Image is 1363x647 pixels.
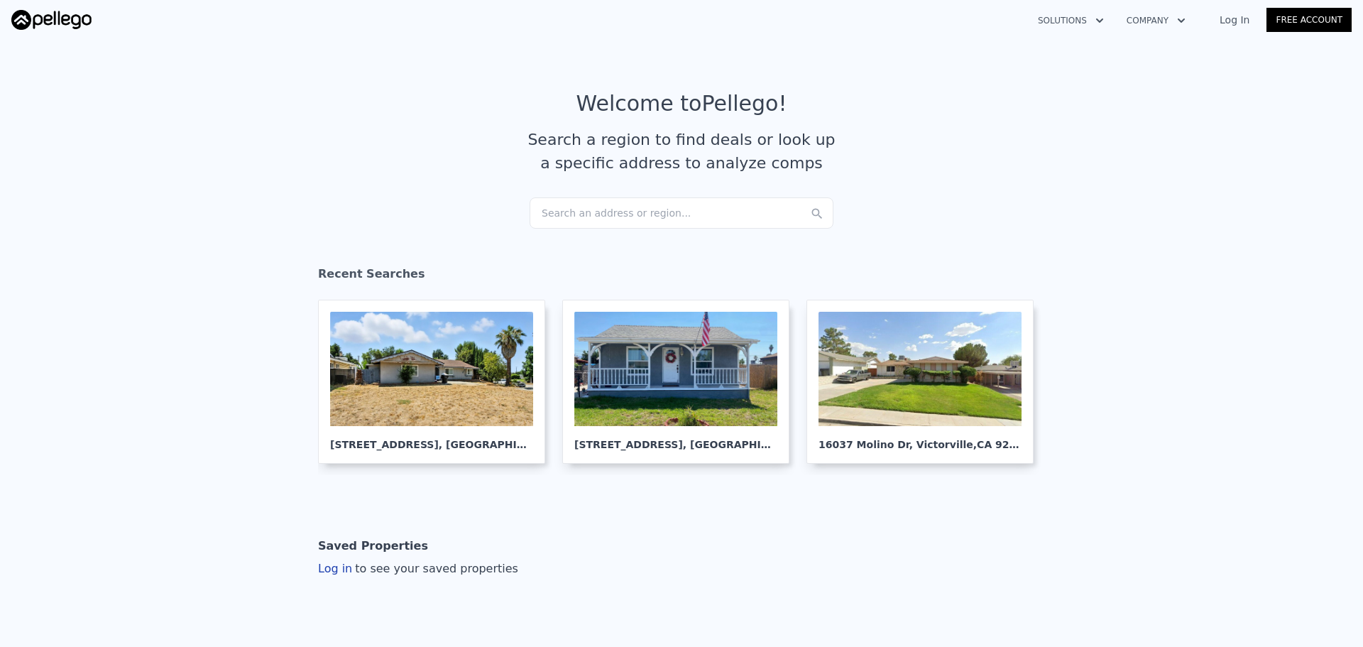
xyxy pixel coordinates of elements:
[330,426,533,452] div: [STREET_ADDRESS] , [GEOGRAPHIC_DATA]
[1027,8,1115,33] button: Solutions
[318,532,428,560] div: Saved Properties
[819,426,1022,452] div: 16037 Molino Dr , Victorville
[318,254,1045,300] div: Recent Searches
[318,300,557,464] a: [STREET_ADDRESS], [GEOGRAPHIC_DATA]
[11,10,92,30] img: Pellego
[530,197,833,229] div: Search an address or region...
[318,560,518,577] div: Log in
[1203,13,1266,27] a: Log In
[352,562,518,575] span: to see your saved properties
[522,128,841,175] div: Search a region to find deals or look up a specific address to analyze comps
[973,439,1030,450] span: , CA 92395
[1266,8,1352,32] a: Free Account
[1115,8,1197,33] button: Company
[574,426,777,452] div: [STREET_ADDRESS] , [GEOGRAPHIC_DATA]
[562,300,801,464] a: [STREET_ADDRESS], [GEOGRAPHIC_DATA]
[576,91,787,116] div: Welcome to Pellego !
[806,300,1045,464] a: 16037 Molino Dr, Victorville,CA 92395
